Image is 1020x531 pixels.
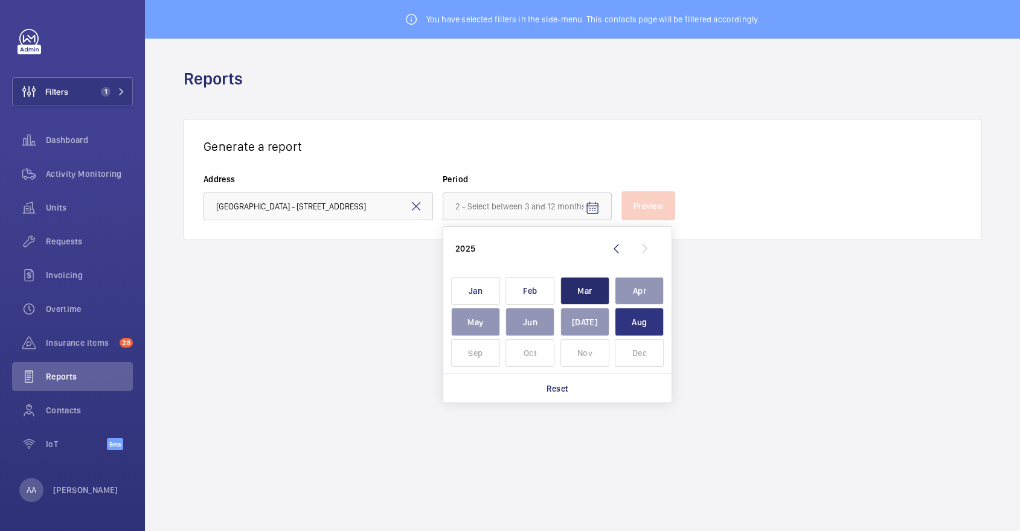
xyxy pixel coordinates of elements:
[560,308,609,336] span: [DATE]
[557,337,612,369] button: novembre 2025
[443,192,612,220] input: 2 - Select between 3 and 12 months
[560,277,609,305] span: Mar
[443,173,612,185] label: Period
[557,307,612,338] button: juillet 2025
[455,243,475,255] div: 2025
[204,173,433,185] label: Address
[612,337,667,369] button: décembre 2025
[615,339,664,367] span: Dec
[503,337,558,369] button: octobre 2025
[560,339,609,367] span: Nov
[107,438,123,450] span: Beta
[45,86,68,98] span: Filters
[448,307,503,338] button: mai 2025
[578,194,607,223] button: Open calendar
[12,77,133,106] button: Filters1
[503,275,558,307] button: février 2025
[633,201,663,211] span: Preview
[204,192,433,220] input: 1 - Type the relevant address
[46,337,115,349] span: Insurance items
[46,202,133,214] span: Units
[615,277,664,305] span: Apr
[505,277,554,305] span: Feb
[612,275,667,307] button: avril 2025
[46,303,133,315] span: Overtime
[120,338,133,348] span: 28
[621,191,675,220] button: Preview
[46,269,133,281] span: Invoicing
[46,370,133,383] span: Reports
[615,308,664,336] span: Aug
[451,339,500,367] span: Sep
[505,339,554,367] span: Oct
[204,139,961,154] h3: Generate a report
[27,484,36,496] p: AA
[53,484,118,496] p: [PERSON_NAME]
[46,404,133,416] span: Contacts
[448,275,503,307] button: janvier 2025
[505,308,554,336] span: Jun
[46,438,107,450] span: IoT
[46,235,133,247] span: Requests
[448,337,503,369] button: septembre 2025
[46,168,133,180] span: Activity Monitoring
[557,275,612,307] button: mars 2025
[46,134,133,146] span: Dashboard
[451,308,500,336] span: May
[547,383,569,395] p: Reset
[503,307,558,338] button: juin 2025
[101,87,111,97] span: 1
[451,277,500,305] span: Jan
[612,307,667,338] button: août 2025
[184,68,250,90] h1: Reports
